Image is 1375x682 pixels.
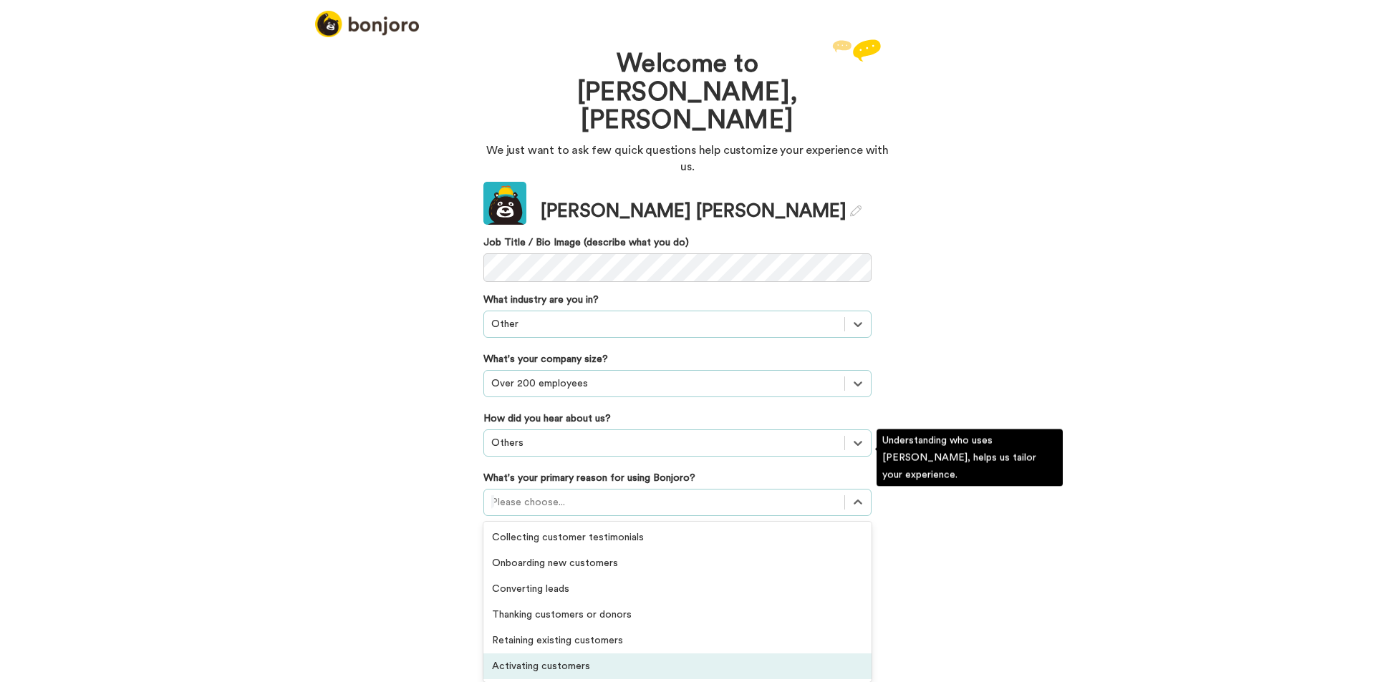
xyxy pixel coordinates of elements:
img: reply.svg [832,39,881,62]
label: What's your primary reason for using Bonjoro? [483,471,695,485]
div: Understanding who uses [PERSON_NAME], helps us tailor your experience. [877,429,1063,487]
div: [PERSON_NAME] [PERSON_NAME] [541,198,862,225]
img: logo_full.png [315,11,419,37]
h1: Welcome to [PERSON_NAME], [PERSON_NAME] [526,50,849,135]
div: Onboarding new customers [483,550,872,576]
div: Converting leads [483,576,872,602]
div: Retaining existing customers [483,628,872,653]
div: Collecting customer testimonials [483,525,872,550]
label: What's your company size? [483,352,608,366]
label: How did you hear about us? [483,411,611,426]
label: Job Title / Bio Image (describe what you do) [483,235,872,250]
label: What industry are you in? [483,293,599,307]
p: We just want to ask few quick questions help customize your experience with us. [483,142,892,175]
div: Thanking customers or donors [483,602,872,628]
div: Activating customers [483,653,872,679]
